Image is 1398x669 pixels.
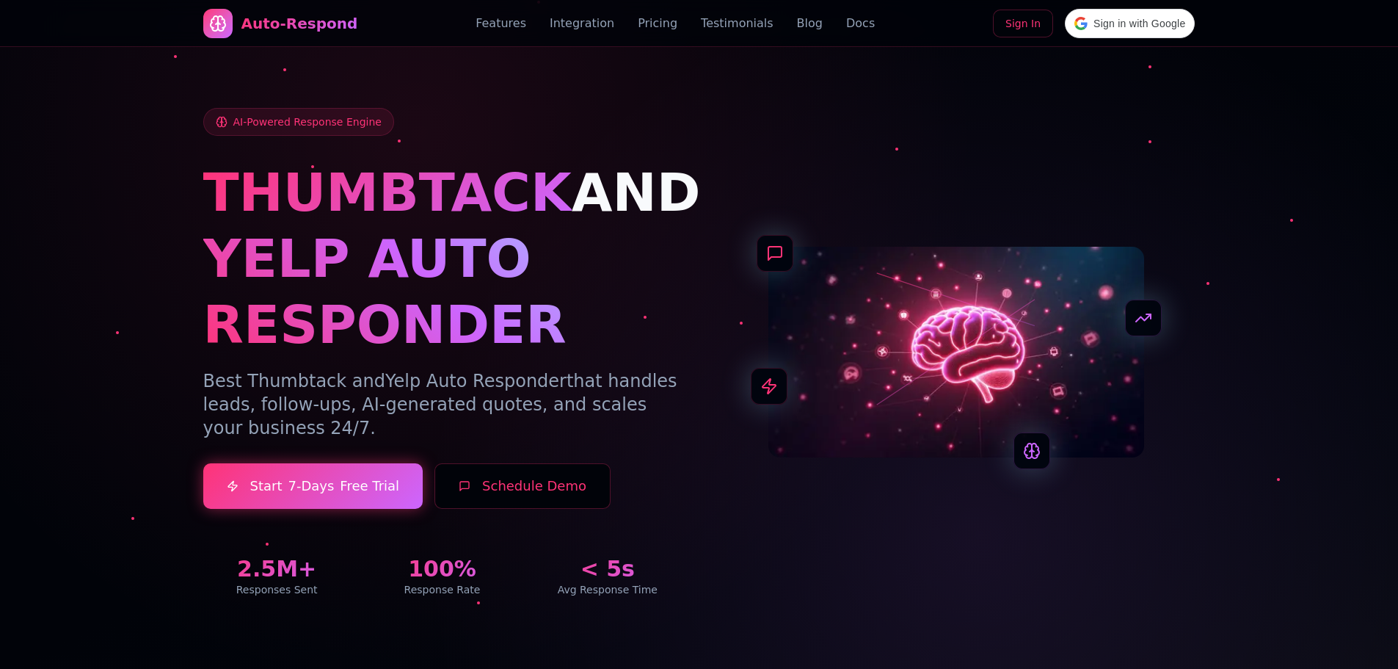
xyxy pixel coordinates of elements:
p: Best Thumbtack and that handles leads, follow-ups, AI-generated quotes, and scales your business ... [203,369,682,440]
div: Avg Response Time [534,582,681,597]
span: THUMBTACK [203,162,572,223]
img: AI Neural Network Brain [768,247,1144,458]
a: Blog [797,15,823,32]
a: Integration [550,15,614,32]
div: Responses Sent [203,582,351,597]
div: 2.5M+ [203,556,351,582]
button: Schedule Demo [434,463,611,509]
a: Start7-DaysFree Trial [203,463,423,509]
div: Response Rate [368,582,516,597]
span: Sign in with Google [1093,16,1185,32]
span: AI-Powered Response Engine [233,115,382,129]
span: Yelp Auto Responder [385,371,567,391]
div: 100% [368,556,516,582]
h1: YELP AUTO RESPONDER [203,225,682,358]
a: Pricing [638,15,677,32]
a: Sign In [993,10,1053,37]
a: Auto-Respond [203,9,358,38]
a: Testimonials [701,15,773,32]
div: Auto-Respond [241,13,358,34]
div: Sign in with Google [1065,9,1195,38]
a: Docs [846,15,875,32]
div: < 5s [534,556,681,582]
span: AND [572,162,701,223]
a: Features [476,15,526,32]
span: 7-Days [288,476,334,496]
